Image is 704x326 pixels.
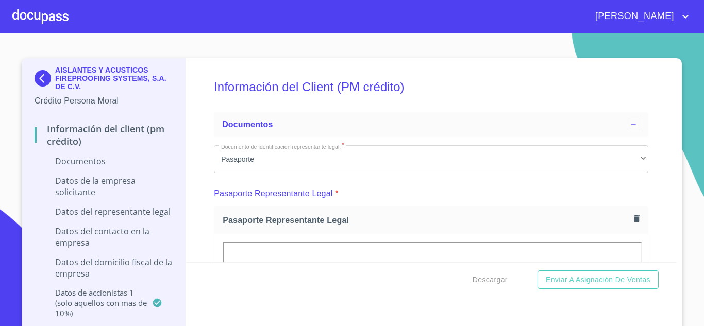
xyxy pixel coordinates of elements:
button: account of current user [588,8,692,25]
p: Datos del domicilio fiscal de la empresa [35,256,173,279]
h5: Información del Client (PM crédito) [214,66,648,108]
p: Crédito Persona Moral [35,95,173,107]
span: Enviar a Asignación de Ventas [546,273,650,286]
p: Datos de accionistas 1 (solo aquellos con mas de 10%) [35,287,152,318]
p: Información del Client (PM crédito) [35,123,173,147]
button: Enviar a Asignación de Ventas [538,270,659,289]
p: Pasaporte Representante Legal [214,187,332,200]
p: Documentos [35,156,173,167]
span: Documentos [222,120,273,129]
p: AISLANTES Y ACUSTICOS FIREPROOFING SYSTEMS, S.A. DE C.V. [55,66,173,91]
p: Datos del representante legal [35,206,173,217]
div: Pasaporte [214,145,648,173]
div: AISLANTES Y ACUSTICOS FIREPROOFING SYSTEMS, S.A. DE C.V. [35,66,173,95]
button: Descargar [468,270,512,289]
span: Descargar [473,273,508,286]
p: Datos del contacto en la empresa [35,226,173,248]
span: Pasaporte Representante Legal [223,215,630,226]
span: [PERSON_NAME] [588,8,679,25]
div: Documentos [214,112,648,137]
img: Docupass spot blue [35,70,55,87]
p: Datos de la empresa solicitante [35,175,173,198]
